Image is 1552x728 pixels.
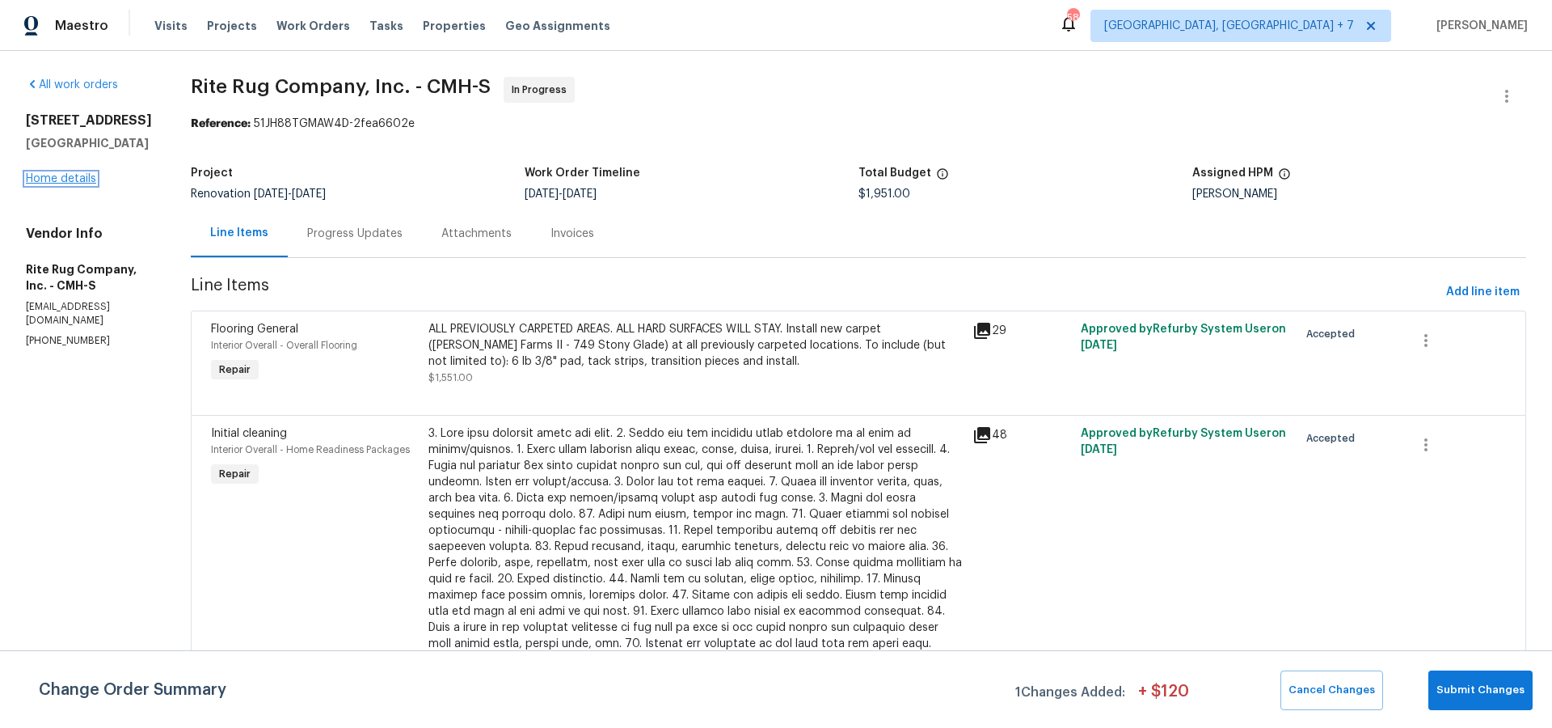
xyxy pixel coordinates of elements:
[972,321,1071,341] div: 29
[563,188,597,200] span: [DATE]
[26,173,96,184] a: Home details
[1436,681,1525,700] span: Submit Changes
[525,188,559,200] span: [DATE]
[512,82,573,98] span: In Progress
[211,341,357,350] span: Interior Overall - Overall Flooring
[39,671,226,710] span: Change Order Summary
[26,112,152,129] h2: [STREET_ADDRESS]
[191,77,491,96] span: Rite Rug Company, Inc. - CMH-S
[428,373,473,383] span: $1,551.00
[210,225,268,241] div: Line Items
[1081,444,1117,455] span: [DATE]
[1430,18,1528,34] span: [PERSON_NAME]
[428,321,963,370] div: ALL PREVIOUSLY CARPETED AREAS. ALL HARD SURFACES WILL STAY. Install new carpet ([PERSON_NAME] Far...
[154,18,188,34] span: Visits
[1104,18,1354,34] span: [GEOGRAPHIC_DATA], [GEOGRAPHIC_DATA] + 7
[207,18,257,34] span: Projects
[858,188,910,200] span: $1,951.00
[254,188,326,200] span: -
[525,188,597,200] span: -
[1440,277,1526,307] button: Add line item
[1192,188,1526,200] div: [PERSON_NAME]
[211,428,287,439] span: Initial cleaning
[1280,671,1383,710] button: Cancel Changes
[26,300,152,328] p: [EMAIL_ADDRESS][DOMAIN_NAME]
[1081,428,1286,455] span: Approved by Refurby System User on
[369,20,403,32] span: Tasks
[972,425,1071,445] div: 48
[1288,681,1375,700] span: Cancel Changes
[26,261,152,294] h5: Rite Rug Company, Inc. - CMH-S
[191,277,1440,307] span: Line Items
[1067,10,1078,26] div: 58
[1306,430,1361,447] span: Accepted
[26,135,152,151] h5: [GEOGRAPHIC_DATA]
[26,226,152,242] h4: Vendor Info
[191,118,251,129] b: Reference:
[1192,167,1273,179] h5: Assigned HPM
[26,79,118,91] a: All work orders
[292,188,326,200] span: [DATE]
[423,18,486,34] span: Properties
[550,226,594,242] div: Invoices
[211,445,410,455] span: Interior Overall - Home Readiness Packages
[1081,324,1286,351] span: Approved by Refurby System User on
[254,188,288,200] span: [DATE]
[191,188,326,200] span: Renovation
[1446,282,1520,303] span: Add line item
[55,18,108,34] span: Maestro
[26,334,152,348] p: [PHONE_NUMBER]
[191,116,1526,132] div: 51JH88TGMAW4D-2fea6602e
[211,324,298,335] span: Flooring General
[428,425,963,652] div: 3. Lore ipsu dolorsit ametc adi elit. 2. Seddo eiu tem incididu utlab etdolore ma al enim ad mini...
[1306,326,1361,342] span: Accepted
[505,18,610,34] span: Geo Assignments
[1081,340,1117,351] span: [DATE]
[191,167,233,179] h5: Project
[858,167,931,179] h5: Total Budget
[213,466,257,482] span: Repair
[276,18,350,34] span: Work Orders
[1428,671,1533,710] button: Submit Changes
[441,226,512,242] div: Attachments
[307,226,403,242] div: Progress Updates
[1278,167,1291,188] span: The hpm assigned to this work order.
[525,167,640,179] h5: Work Order Timeline
[1015,677,1125,710] span: 1 Changes Added:
[936,167,949,188] span: The total cost of line items that have been proposed by Opendoor. This sum includes line items th...
[1138,684,1189,710] span: + $ 120
[213,362,257,378] span: Repair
